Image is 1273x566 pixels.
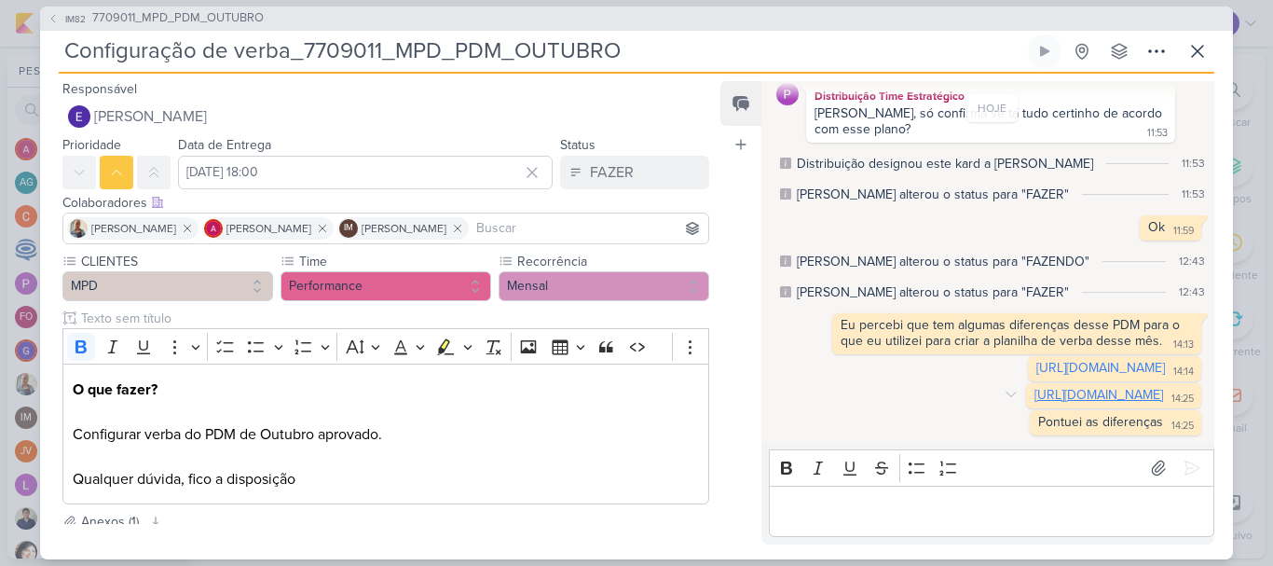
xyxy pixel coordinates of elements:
[1173,224,1194,239] div: 11:59
[62,271,273,301] button: MPD
[1147,126,1168,141] div: 11:53
[814,105,1166,137] div: [PERSON_NAME], só confirma se tá tudo certinho de acordo com esse plano?
[797,283,1069,302] div: Eduardo alterou o status para "FAZER"
[68,105,90,128] img: Eduardo Quaresma
[499,271,709,301] button: Mensal
[59,35,1024,68] input: Kard Sem Título
[472,217,705,240] input: Buscar
[1182,155,1205,172] div: 11:53
[1182,186,1205,202] div: 11:53
[339,219,358,238] div: Isabella Machado Guimarães
[560,156,709,189] button: FAZER
[776,83,799,105] img: Distribuição Time Estratégico
[79,252,273,271] label: CLIENTES
[77,309,709,328] input: Texto sem título
[73,379,699,490] p: Configurar verba do PDM de Outubro aprovado. Qualquer dúvida, fico a disposição
[780,158,791,169] div: Este log é visível à todos no kard
[62,81,137,97] label: Responsável
[1038,414,1163,430] div: Pontuei as diferenças
[69,219,88,238] img: Iara Santos
[1036,360,1165,376] a: [URL][DOMAIN_NAME]
[62,364,709,504] div: Editor editing area: main
[1171,392,1194,407] div: 14:25
[62,137,121,153] label: Prioridade
[780,255,791,267] div: Este log é visível à todos no kard
[226,220,311,237] span: [PERSON_NAME]
[81,512,139,531] div: Anexos (1)
[62,328,709,365] div: Editor toolbar
[62,193,709,213] div: Colaboradores
[73,380,157,399] strong: O que fazer?
[1179,253,1205,269] div: 12:43
[204,219,223,238] img: Alessandra Gomes
[178,156,553,189] input: Select a date
[797,154,1093,173] div: Distribuição designou este kard a Eduardo
[1034,387,1163,403] a: [URL][DOMAIN_NAME]
[769,486,1214,537] div: Editor editing area: main
[344,224,353,233] p: IM
[841,317,1184,349] div: Eu percebi que tem algumas diferenças desse PDM para o que eu utilizei para criar a planilha de v...
[1173,338,1194,352] div: 14:13
[780,188,791,200] div: Este log é visível à todos no kard
[769,449,1214,486] div: Editor toolbar
[297,252,491,271] label: Time
[62,100,709,133] button: [PERSON_NAME]
[590,161,634,184] div: FAZER
[281,271,491,301] button: Performance
[94,105,207,128] span: [PERSON_NAME]
[91,220,176,237] span: [PERSON_NAME]
[178,137,271,153] label: Data de Entrega
[1173,365,1194,380] div: 14:14
[1148,219,1165,235] div: Ok
[797,185,1069,204] div: Eduardo alterou o status para "FAZER"
[515,252,709,271] label: Recorrência
[797,252,1089,271] div: Eduardo alterou o status para "FAZENDO"
[1171,419,1194,434] div: 14:25
[780,286,791,297] div: Este log é visível à todos no kard
[362,220,446,237] span: [PERSON_NAME]
[1037,44,1052,59] div: Ligar relógio
[1179,283,1205,300] div: 12:43
[810,87,1171,105] div: Distribuição Time Estratégico
[560,137,595,153] label: Status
